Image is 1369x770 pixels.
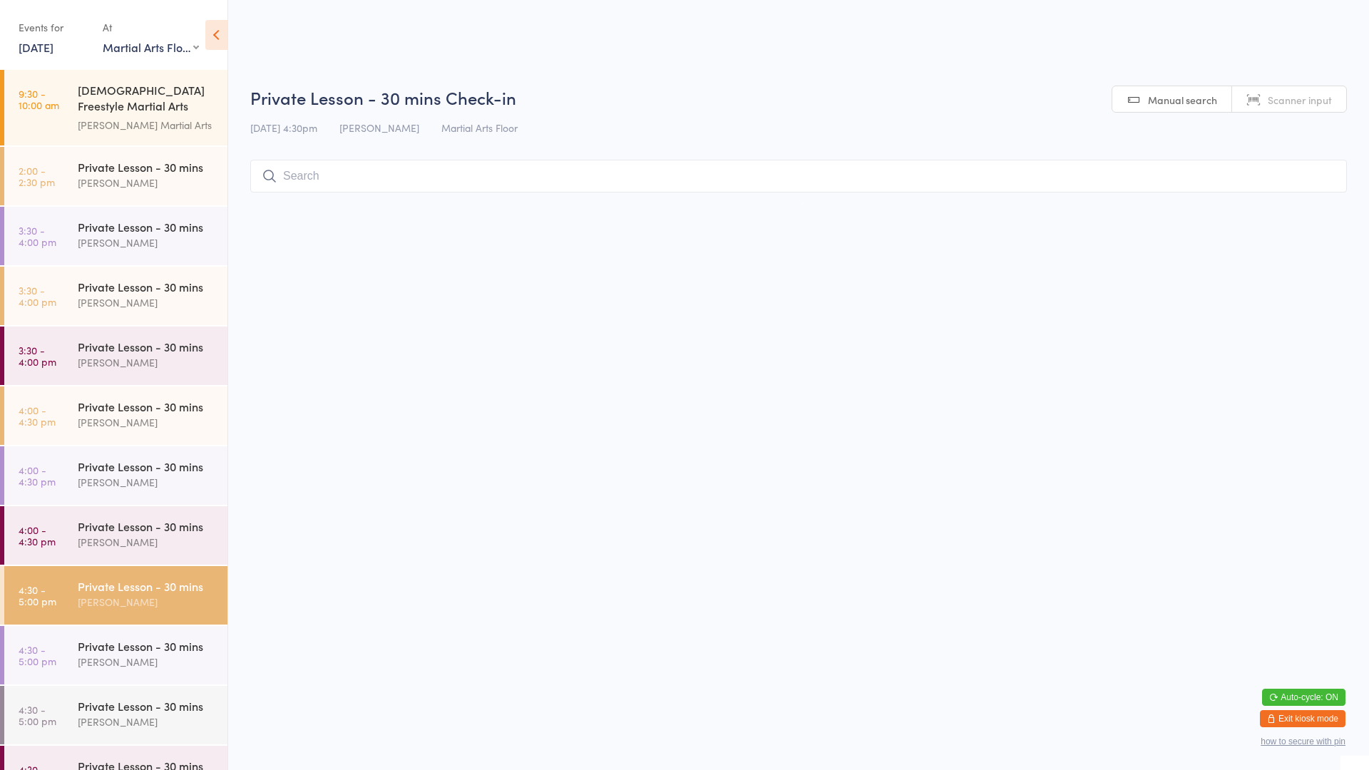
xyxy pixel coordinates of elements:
time: 4:30 - 5:00 pm [19,584,56,607]
a: 3:30 -4:00 pmPrivate Lesson - 30 mins[PERSON_NAME] [4,327,227,385]
a: 4:00 -4:30 pmPrivate Lesson - 30 mins[PERSON_NAME] [4,446,227,505]
div: [PERSON_NAME] [78,294,215,311]
div: [DEMOGRAPHIC_DATA] Freestyle Martial Arts (Little Heroes) [78,82,215,117]
div: Private Lesson - 30 mins [78,518,215,534]
time: 2:00 - 2:30 pm [19,165,55,188]
div: [PERSON_NAME] [78,654,215,670]
div: [PERSON_NAME] Martial Arts [78,117,215,133]
time: 3:30 - 4:00 pm [19,225,56,247]
a: 4:30 -5:00 pmPrivate Lesson - 30 mins[PERSON_NAME] [4,566,227,625]
div: Private Lesson - 30 mins [78,698,215,714]
h2: Private Lesson - 30 mins Check-in [250,86,1347,109]
a: 4:30 -5:00 pmPrivate Lesson - 30 mins[PERSON_NAME] [4,686,227,744]
button: Auto-cycle: ON [1262,689,1345,706]
button: how to secure with pin [1261,736,1345,746]
div: Private Lesson - 30 mins [78,159,215,175]
div: [PERSON_NAME] [78,175,215,191]
div: [PERSON_NAME] [78,235,215,251]
a: 2:00 -2:30 pmPrivate Lesson - 30 mins[PERSON_NAME] [4,147,227,205]
a: 4:30 -5:00 pmPrivate Lesson - 30 mins[PERSON_NAME] [4,626,227,684]
span: Scanner input [1268,93,1332,107]
a: 4:00 -4:30 pmPrivate Lesson - 30 mins[PERSON_NAME] [4,506,227,565]
a: 3:30 -4:00 pmPrivate Lesson - 30 mins[PERSON_NAME] [4,207,227,265]
time: 4:00 - 4:30 pm [19,524,56,547]
time: 3:30 - 4:00 pm [19,344,56,367]
span: Manual search [1148,93,1217,107]
time: 4:30 - 5:00 pm [19,704,56,727]
time: 4:00 - 4:30 pm [19,404,56,427]
div: [PERSON_NAME] [78,594,215,610]
div: [PERSON_NAME] [78,354,215,371]
span: [PERSON_NAME] [339,120,419,135]
div: Private Lesson - 30 mins [78,578,215,594]
time: 9:30 - 10:00 am [19,88,59,111]
a: 3:30 -4:00 pmPrivate Lesson - 30 mins[PERSON_NAME] [4,267,227,325]
div: Martial Arts Floor [103,39,199,55]
input: Search [250,160,1347,192]
div: Private Lesson - 30 mins [78,638,215,654]
div: Events for [19,16,88,39]
div: Private Lesson - 30 mins [78,458,215,474]
a: 4:00 -4:30 pmPrivate Lesson - 30 mins[PERSON_NAME] [4,386,227,445]
span: Martial Arts Floor [441,120,518,135]
div: At [103,16,199,39]
div: Private Lesson - 30 mins [78,219,215,235]
div: [PERSON_NAME] [78,714,215,730]
time: 4:30 - 5:00 pm [19,644,56,667]
div: [PERSON_NAME] [78,474,215,491]
a: 9:30 -10:00 am[DEMOGRAPHIC_DATA] Freestyle Martial Arts (Little Heroes)[PERSON_NAME] Martial Arts [4,70,227,145]
div: [PERSON_NAME] [78,534,215,550]
a: [DATE] [19,39,53,55]
button: Exit kiosk mode [1260,710,1345,727]
div: Private Lesson - 30 mins [78,399,215,414]
time: 4:00 - 4:30 pm [19,464,56,487]
span: [DATE] 4:30pm [250,120,317,135]
div: Private Lesson - 30 mins [78,279,215,294]
div: Private Lesson - 30 mins [78,339,215,354]
time: 3:30 - 4:00 pm [19,284,56,307]
div: [PERSON_NAME] [78,414,215,431]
